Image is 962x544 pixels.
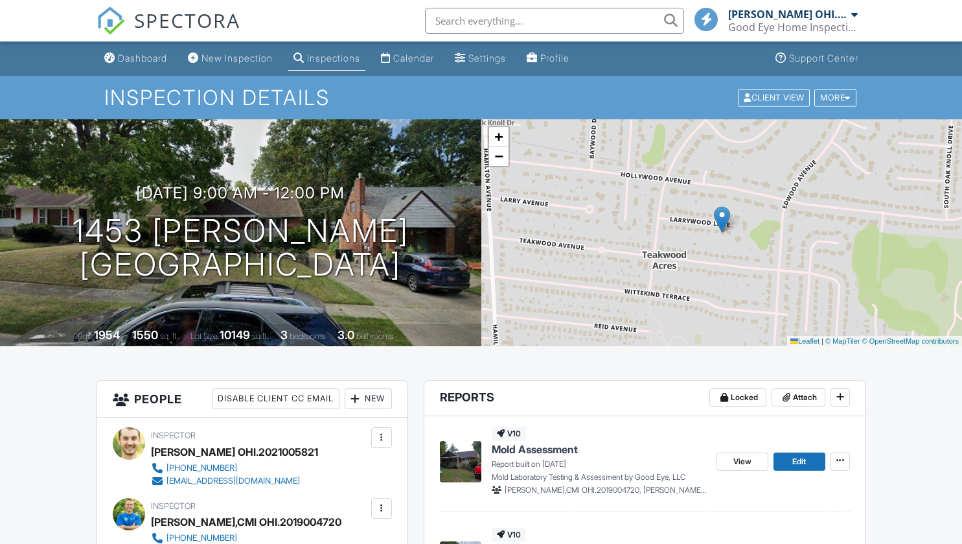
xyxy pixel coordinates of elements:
[450,47,511,71] a: Settings
[521,47,575,71] a: Profile
[134,6,240,34] span: SPECTORA
[78,331,92,341] span: Built
[190,331,218,341] span: Lot Size
[738,89,810,106] div: Client View
[151,501,196,511] span: Inspector
[489,147,509,166] a: Zoom out
[94,328,120,342] div: 1954
[494,148,503,164] span: −
[288,47,365,71] a: Inspections
[825,337,860,345] a: © MapTiler
[136,184,345,202] h3: [DATE] 9:00 am - 12:00 pm
[393,53,434,64] div: Calendar
[201,53,273,64] div: New Inspection
[118,53,167,64] div: Dashboard
[151,475,308,488] a: [EMAIL_ADDRESS][DOMAIN_NAME]
[345,388,392,409] div: New
[728,8,848,21] div: [PERSON_NAME] OHI.2021005821
[376,47,439,71] a: Calendar
[97,18,240,45] a: SPECTORA
[166,476,300,486] div: [EMAIL_ADDRESS][DOMAIN_NAME]
[862,337,959,345] a: © OpenStreetMap contributors
[281,328,288,342] div: 3
[151,431,196,440] span: Inspector
[790,337,819,345] a: Leaflet
[814,89,856,106] div: More
[151,512,341,532] div: [PERSON_NAME],CMI OHI.2019004720
[99,47,172,71] a: Dashboard
[338,328,354,342] div: 3.0
[166,463,237,473] div: [PHONE_NUMBER]
[132,328,158,342] div: 1550
[183,47,278,71] a: New Inspection
[714,206,730,233] img: Marker
[252,331,268,341] span: sq.ft.
[212,388,339,409] div: Disable Client CC Email
[166,533,237,543] div: [PHONE_NUMBER]
[290,331,325,341] span: bedrooms
[220,328,250,342] div: 10149
[540,53,569,64] div: Profile
[737,92,813,102] a: Client View
[468,53,506,64] div: Settings
[425,8,684,34] input: Search everything...
[104,86,857,109] h1: Inspection Details
[356,331,393,341] span: bathrooms
[160,331,178,341] span: sq. ft.
[728,21,858,34] div: Good Eye Home Inspections, Sewer Scopes & Mold Testing
[489,127,509,147] a: Zoom in
[494,128,503,145] span: +
[97,381,407,418] h3: People
[789,53,858,64] div: Support Center
[151,442,318,462] div: [PERSON_NAME] OHI.2021005821
[770,47,864,71] a: Support Center
[151,462,308,475] a: [PHONE_NUMBER]
[97,6,125,35] img: The Best Home Inspection Software - Spectora
[307,53,360,64] div: Inspections
[821,337,823,345] span: |
[73,214,409,283] h1: 1453 [PERSON_NAME] [GEOGRAPHIC_DATA]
